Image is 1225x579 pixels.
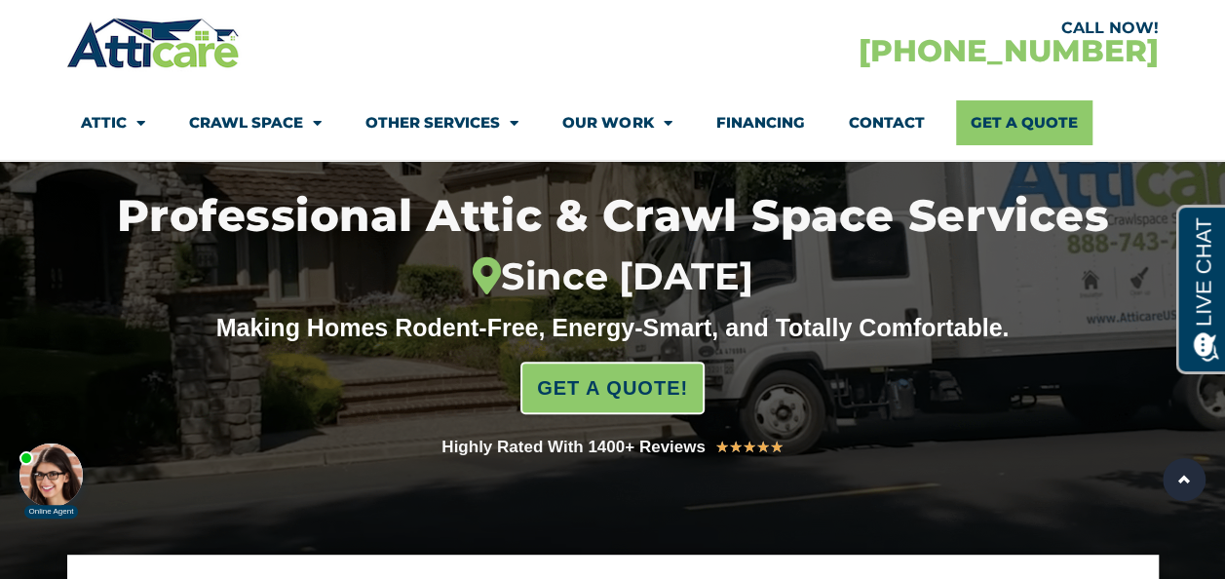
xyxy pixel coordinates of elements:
a: Attic [81,100,145,145]
i: ★ [770,435,784,460]
div: 5/5 [715,435,784,460]
nav: Menu [81,100,1143,145]
span: GET A QUOTE! [537,368,688,407]
i: ★ [729,435,743,460]
i: ★ [743,435,756,460]
h1: Professional Attic & Crawl Space Services [15,194,1210,299]
a: Contact [848,100,924,145]
div: CALL NOW! [612,20,1158,36]
a: Get A Quote [956,100,1092,145]
i: ★ [756,435,770,460]
a: Other Services [365,100,518,145]
a: Financing [715,100,804,145]
i: ★ [715,435,729,460]
div: Highly Rated With 1400+ Reviews [441,434,706,461]
div: Since [DATE] [15,254,1210,299]
a: Our Work [562,100,671,145]
a: GET A QUOTE! [520,362,705,414]
iframe: Chat Invitation [10,423,107,521]
div: Making Homes Rodent-Free, Energy-Smart, and Totally Comfortable. [179,313,1047,342]
span: Opens a chat window [48,16,157,40]
a: Crawl Space [189,100,322,145]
